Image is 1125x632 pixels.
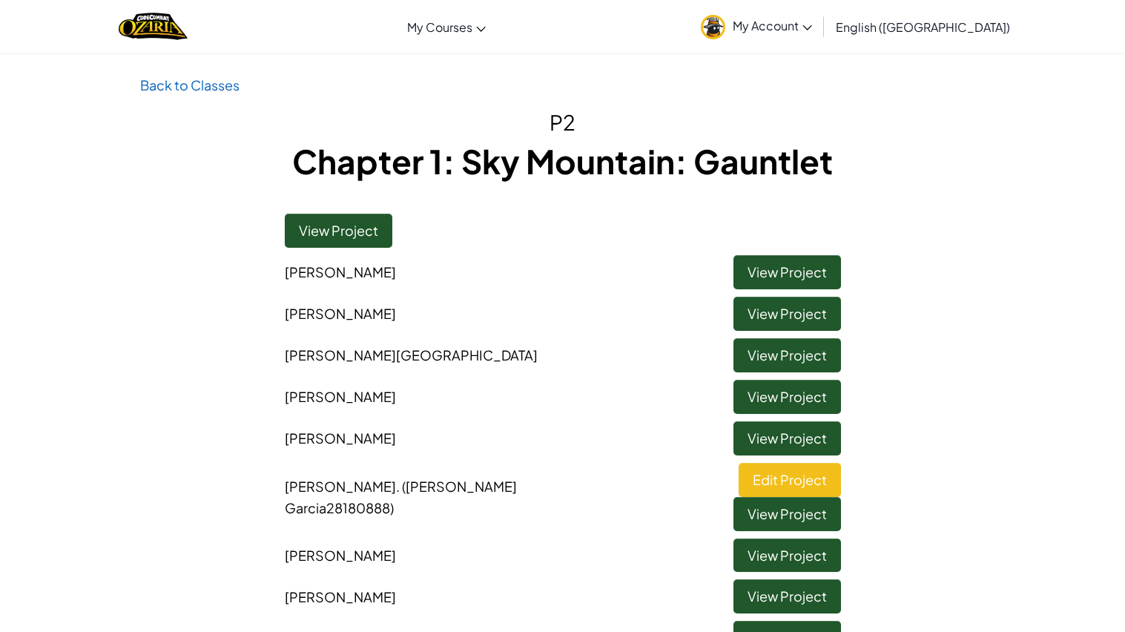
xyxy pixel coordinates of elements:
[285,214,392,248] a: View Project
[140,138,986,184] h1: Chapter 1: Sky Mountain: Gauntlet
[701,15,725,39] img: avatar
[733,338,841,372] a: View Project
[285,478,517,516] span: . ([PERSON_NAME] Garcia28180888)
[828,7,1017,47] a: English ([GEOGRAPHIC_DATA])
[733,497,841,531] a: View Project
[285,547,396,564] span: [PERSON_NAME]
[739,463,841,497] a: Edit Project
[836,19,1010,35] span: English ([GEOGRAPHIC_DATA])
[140,107,986,138] h2: P2
[733,579,841,613] a: View Project
[285,346,538,363] span: [PERSON_NAME][GEOGRAPHIC_DATA]
[285,388,396,405] span: [PERSON_NAME]
[733,18,812,33] span: My Account
[285,429,396,447] span: [PERSON_NAME]
[733,380,841,414] a: View Project
[285,263,396,280] span: [PERSON_NAME]
[140,76,240,93] a: Back to Classes
[407,19,472,35] span: My Courses
[285,588,396,605] span: [PERSON_NAME]
[285,478,517,516] span: [PERSON_NAME]
[733,421,841,455] a: View Project
[693,3,819,50] a: My Account
[119,11,188,42] img: Home
[119,11,188,42] a: Ozaria by CodeCombat logo
[733,539,841,573] a: View Project
[733,297,841,331] a: View Project
[733,255,841,289] a: View Project
[285,305,396,322] span: [PERSON_NAME]
[400,7,493,47] a: My Courses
